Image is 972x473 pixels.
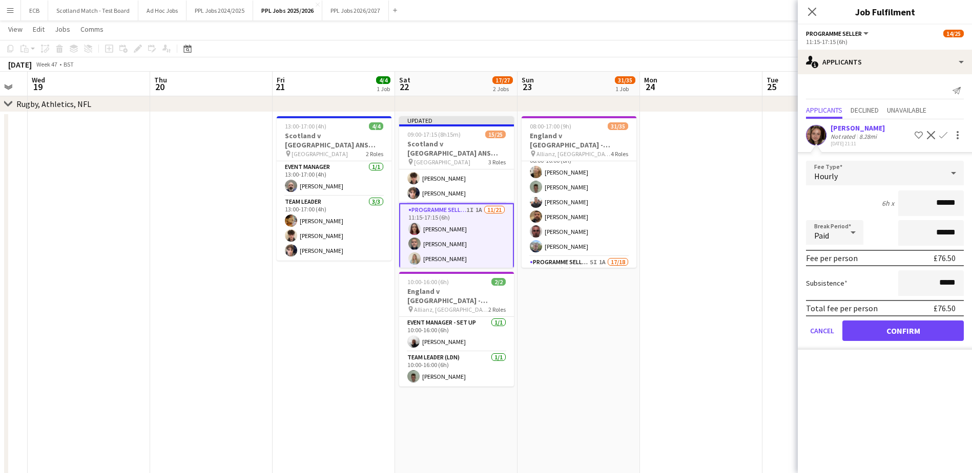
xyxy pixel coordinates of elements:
h3: England v [GEOGRAPHIC_DATA] - Allianz, [GEOGRAPHIC_DATA] - Setup [399,287,514,305]
span: 2 Roles [366,150,383,158]
span: Hourly [814,171,838,181]
span: 20 [153,81,167,93]
span: 4/4 [369,122,383,130]
span: [GEOGRAPHIC_DATA] [292,150,348,158]
app-job-card: 08:00-17:00 (9h)31/35England v [GEOGRAPHIC_DATA] - Allianz, [GEOGRAPHIC_DATA] - 16:10 KO Allianz,... [522,116,636,268]
div: BST [64,60,74,68]
span: 08:00-17:00 (9h) [530,122,571,130]
span: 4/4 [376,76,390,84]
div: 8.28mi [857,133,879,140]
a: Edit [29,23,49,36]
span: Programme Seller [806,30,862,37]
span: Paid [814,230,829,241]
app-card-role: Event Manager - Set up1/110:00-16:00 (6h)[PERSON_NAME] [399,317,514,352]
span: 19 [30,81,45,93]
span: Allianz, [GEOGRAPHIC_DATA] [536,150,611,158]
button: Scotland Match - Test Board [48,1,138,20]
span: 14/25 [943,30,964,37]
span: 09:00-17:15 (8h15m) [407,131,461,138]
a: View [4,23,27,36]
span: Mon [644,75,657,84]
span: 13:00-17:00 (4h) [285,122,326,130]
app-card-role: Event Manager1/113:00-17:00 (4h)[PERSON_NAME] [277,161,391,196]
app-job-card: 10:00-16:00 (6h)2/2England v [GEOGRAPHIC_DATA] - Allianz, [GEOGRAPHIC_DATA] - Setup Allianz, [GEO... [399,272,514,386]
span: Unavailable [887,106,926,114]
span: Fri [277,75,285,84]
a: Comms [76,23,108,36]
span: 22 [398,81,410,93]
app-card-role: Team Leader (LDN)1/110:00-16:00 (6h)[PERSON_NAME] [399,352,514,386]
app-card-role: Team Leader3/309:00-17:00 (8h)[PERSON_NAME][PERSON_NAME][PERSON_NAME] [399,139,514,203]
div: Total fee per person [806,303,878,313]
div: 11:15-17:15 (6h) [806,38,964,46]
app-job-card: Updated09:00-17:15 (8h15m)15/25Scotland v [GEOGRAPHIC_DATA] ANS 2025 - 15:10 KO [GEOGRAPHIC_DATA]... [399,116,514,268]
span: 2/2 [491,278,506,286]
span: View [8,25,23,34]
span: Jobs [55,25,70,34]
div: Applicants [798,50,972,74]
div: 1 Job [377,85,390,93]
span: 4 Roles [611,150,628,158]
span: Edit [33,25,45,34]
app-card-role: Team Leader (LDN)6/608:00-16:00 (8h)[PERSON_NAME][PERSON_NAME][PERSON_NAME][PERSON_NAME][PERSON_N... [522,147,636,256]
h3: Scotland v [GEOGRAPHIC_DATA] ANS 2025- Setup [277,131,391,149]
span: 24 [643,81,657,93]
div: £76.50 [934,253,956,263]
span: Tue [767,75,778,84]
span: 31/35 [608,122,628,130]
span: 3 Roles [488,158,506,166]
div: Not rated [831,133,857,140]
h3: Scotland v [GEOGRAPHIC_DATA] ANS 2025 - 15:10 KO [399,139,514,158]
span: Sat [399,75,410,84]
button: Confirm [842,320,964,341]
label: Subsistence [806,278,847,288]
div: 2 Jobs [493,85,512,93]
div: Fee per person [806,253,858,263]
button: Programme Seller [806,30,870,37]
span: Applicants [806,106,842,114]
h3: England v [GEOGRAPHIC_DATA] - Allianz, [GEOGRAPHIC_DATA] - 16:10 KO [522,131,636,149]
div: [DATE] 21:11 [831,140,885,147]
span: 2 Roles [488,306,506,313]
app-job-card: 13:00-17:00 (4h)4/4Scotland v [GEOGRAPHIC_DATA] ANS 2025- Setup [GEOGRAPHIC_DATA]2 RolesEvent Man... [277,116,391,261]
span: 31/35 [615,76,635,84]
button: ECB [21,1,48,20]
span: Declined [851,106,879,114]
app-card-role: Team Leader3/313:00-17:00 (4h)[PERSON_NAME][PERSON_NAME][PERSON_NAME] [277,196,391,261]
span: [GEOGRAPHIC_DATA] [414,158,470,166]
span: 21 [275,81,285,93]
span: Comms [80,25,104,34]
div: [PERSON_NAME] [831,123,885,133]
button: Ad Hoc Jobs [138,1,187,20]
div: £76.50 [934,303,956,313]
span: Wed [32,75,45,84]
div: Updated [399,116,514,124]
span: 17/27 [492,76,513,84]
span: Allianz, [GEOGRAPHIC_DATA] [414,306,488,313]
button: Cancel [806,320,838,341]
span: Thu [154,75,167,84]
div: Rugby, Athletics, NFL [16,99,91,109]
span: 25 [765,81,778,93]
a: Jobs [51,23,74,36]
span: Sun [522,75,534,84]
span: 23 [520,81,534,93]
button: PPL Jobs 2025/2026 [253,1,322,20]
span: 10:00-16:00 (6h) [407,278,449,286]
h3: Job Fulfilment [798,5,972,18]
button: PPL Jobs 2024/2025 [187,1,253,20]
button: PPL Jobs 2026/2027 [322,1,389,20]
span: 15/25 [485,131,506,138]
div: [DATE] [8,59,32,70]
div: 6h x [882,199,894,208]
div: 1 Job [615,85,635,93]
span: Week 47 [34,60,59,68]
